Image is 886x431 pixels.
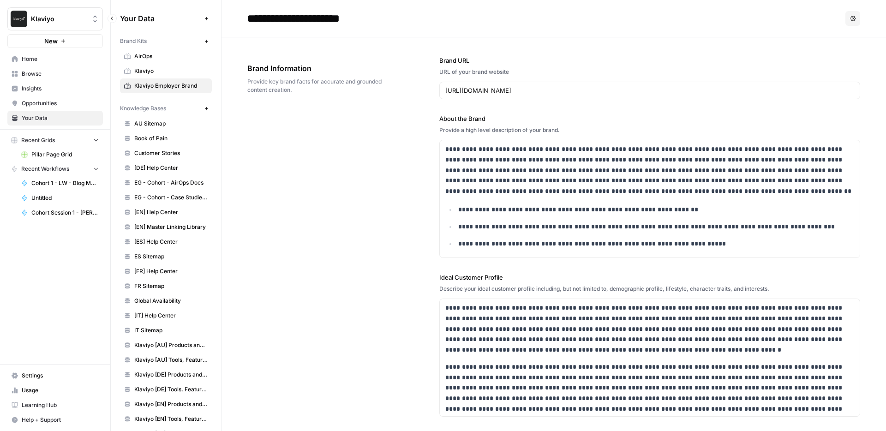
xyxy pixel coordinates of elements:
span: EG - Cohort - Case Studies (All) [134,193,208,202]
span: Customer Stories [134,149,208,157]
span: Insights [22,84,99,93]
span: Klaviyo [EN] Products and Solutions [134,400,208,408]
span: Klaviyo [134,67,208,75]
button: Recent Workflows [7,162,103,176]
span: Klaviyo [AU] Tools, Features, Marketing Resources, Glossary, Blogs [134,356,208,364]
span: Help + Support [22,416,99,424]
a: Klaviyo [EN] Products and Solutions [120,397,212,412]
a: [ES] Help Center [120,234,212,249]
a: Learning Hub [7,398,103,413]
div: Describe your ideal customer profile including, but not limited to, demographic profile, lifestyl... [439,285,860,293]
a: Klaviyo [120,64,212,78]
a: Untitled [17,191,103,205]
span: [FR] Help Center [134,267,208,275]
span: Home [22,55,99,63]
span: Klaviyo Employer Brand [134,82,208,90]
span: [EN] Help Center [134,208,208,216]
a: IT Sitemap [120,323,212,338]
span: Klaviyo [AU] Products and Solutions [134,341,208,349]
span: [IT] Help Center [134,311,208,320]
a: Klaviyo [EN] Tools, Features, Marketing Resources, Glossary, Blogs [120,412,212,426]
span: Your Data [120,13,201,24]
div: URL of your brand website [439,68,860,76]
a: Klaviyo [DE] Products and Solutions [120,367,212,382]
label: About the Brand [439,114,860,123]
span: Cohort 1 - LW - Blog Meta Description Homework [31,179,99,187]
a: Book of Pain [120,131,212,146]
span: EG - Cohort - AirOps Docs [134,179,208,187]
span: AU Sitemap [134,120,208,128]
span: Brand Kits [120,37,147,45]
a: [IT] Help Center [120,308,212,323]
a: [FR] Help Center [120,264,212,279]
span: ES Sitemap [134,252,208,261]
span: Klaviyo [DE] Products and Solutions [134,371,208,379]
a: EG - Cohort - AirOps Docs [120,175,212,190]
span: Klaviyo [EN] Tools, Features, Marketing Resources, Glossary, Blogs [134,415,208,423]
span: [DE] Help Center [134,164,208,172]
a: Usage [7,383,103,398]
a: Klaviyo [AU] Tools, Features, Marketing Resources, Glossary, Blogs [120,353,212,367]
a: Klaviyo [DE] Tools, Features, Marketing Resources, Glossary, Blogs [120,382,212,397]
a: Cohort Session 1 - [PERSON_NAME] workflow 1 [17,205,103,220]
span: Global Availability [134,297,208,305]
a: [EN] Help Center [120,205,212,220]
img: Klaviyo Logo [11,11,27,27]
span: Klaviyo [31,14,87,24]
span: Provide key brand facts for accurate and grounded content creation. [247,78,388,94]
a: Your Data [7,111,103,126]
a: EG - Cohort - Case Studies (All) [120,190,212,205]
a: Global Availability [120,293,212,308]
span: [ES] Help Center [134,238,208,246]
a: [DE] Help Center [120,161,212,175]
span: Browse [22,70,99,78]
span: AirOps [134,52,208,60]
div: Provide a high level description of your brand. [439,126,860,134]
label: Ideal Customer Profile [439,273,860,282]
span: New [44,36,58,46]
span: Pillar Page Grid [31,150,99,159]
span: Your Data [22,114,99,122]
span: Settings [22,371,99,380]
a: AirOps [120,49,212,64]
a: AU Sitemap [120,116,212,131]
span: Recent Grids [21,136,55,144]
a: Pillar Page Grid [17,147,103,162]
span: [EN] Master Linking Library [134,223,208,231]
a: Klaviyo [AU] Products and Solutions [120,338,212,353]
label: Brand URL [439,56,860,65]
a: [EN] Master Linking Library [120,220,212,234]
span: Usage [22,386,99,395]
span: Untitled [31,194,99,202]
a: Insights [7,81,103,96]
button: Workspace: Klaviyo [7,7,103,30]
span: Brand Information [247,63,388,74]
span: Klaviyo [DE] Tools, Features, Marketing Resources, Glossary, Blogs [134,385,208,394]
button: Help + Support [7,413,103,427]
a: Settings [7,368,103,383]
span: Recent Workflows [21,165,69,173]
a: FR Sitemap [120,279,212,293]
button: New [7,34,103,48]
button: Recent Grids [7,133,103,147]
a: Browse [7,66,103,81]
input: www.sundaysoccer.com [445,86,854,95]
span: Knowledge Bases [120,104,166,113]
span: IT Sitemap [134,326,208,335]
a: Customer Stories [120,146,212,161]
a: ES Sitemap [120,249,212,264]
span: FR Sitemap [134,282,208,290]
a: Home [7,52,103,66]
span: Learning Hub [22,401,99,409]
span: Book of Pain [134,134,208,143]
span: Cohort Session 1 - [PERSON_NAME] workflow 1 [31,209,99,217]
span: Opportunities [22,99,99,108]
a: Opportunities [7,96,103,111]
a: Klaviyo Employer Brand [120,78,212,93]
a: Cohort 1 - LW - Blog Meta Description Homework [17,176,103,191]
